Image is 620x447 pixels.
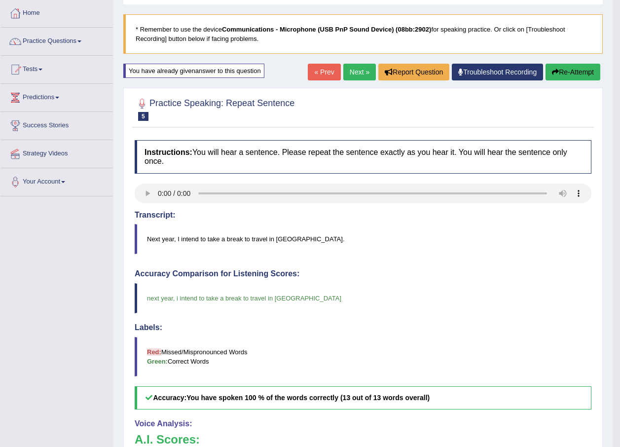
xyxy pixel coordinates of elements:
[145,148,192,156] b: Instructions:
[135,96,294,121] h2: Practice Speaking: Repeat Sentence
[135,433,200,446] b: A.I. Scores:
[135,337,591,376] blockquote: Missed/Mispronounced Words Correct Words
[0,56,113,80] a: Tests
[378,64,449,80] button: Report Question
[308,64,340,80] a: « Prev
[135,386,591,410] h5: Accuracy:
[173,295,175,302] span: ,
[343,64,376,80] a: Next »
[186,394,430,402] b: You have spoken 100 % of the words correctly (13 out of 13 words overall)
[147,348,161,356] b: Red:
[135,224,591,254] blockquote: Next year, I intend to take a break to travel in [GEOGRAPHIC_DATA].
[135,323,591,332] h4: Labels:
[135,269,591,278] h4: Accuracy Comparison for Listening Scores:
[135,140,591,173] h4: You will hear a sentence. Please repeat the sentence exactly as you hear it. You will hear the se...
[0,28,113,52] a: Practice Questions
[0,84,113,109] a: Predictions
[147,295,173,302] span: next year
[222,26,432,33] b: Communications - Microphone (USB PnP Sound Device) (08bb:2902)
[0,112,113,137] a: Success Stories
[0,140,113,165] a: Strategy Videos
[123,64,264,78] div: You have already given answer to this question
[147,358,168,365] b: Green:
[135,419,591,428] h4: Voice Analysis:
[135,211,591,220] h4: Transcript:
[546,64,600,80] button: Re-Attempt
[452,64,543,80] a: Troubleshoot Recording
[123,14,603,54] blockquote: * Remember to use the device for speaking practice. Or click on [Troubleshoot Recording] button b...
[0,168,113,193] a: Your Account
[177,295,341,302] span: i intend to take a break to travel in [GEOGRAPHIC_DATA]
[138,112,148,121] span: 5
